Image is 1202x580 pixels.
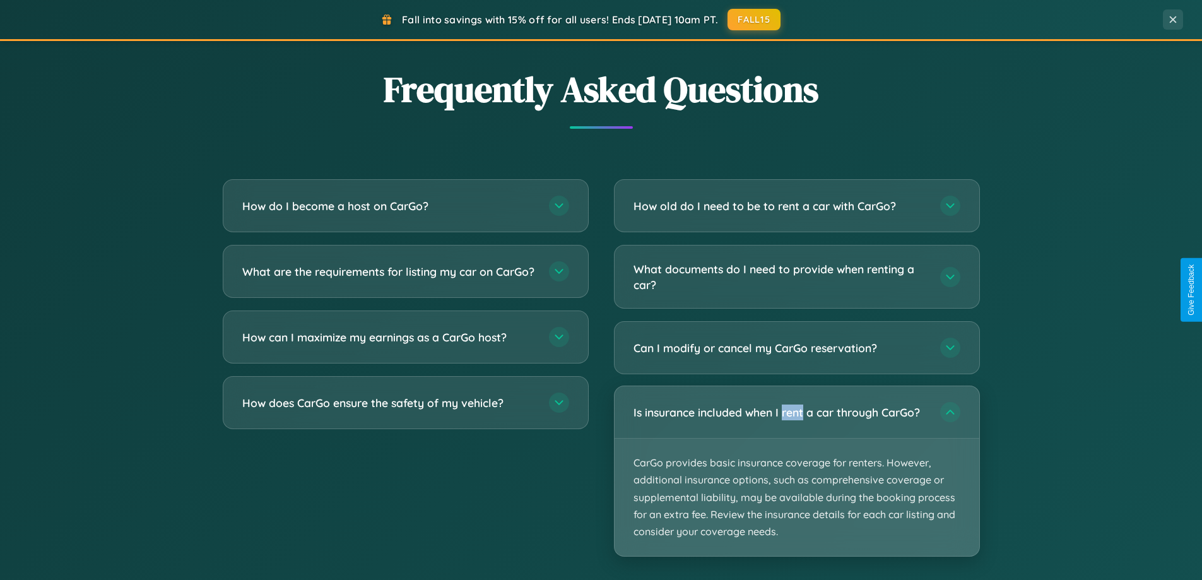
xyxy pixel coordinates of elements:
[633,405,928,420] h3: Is insurance included when I rent a car through CarGo?
[1187,264,1196,316] div: Give Feedback
[633,340,928,356] h3: Can I modify or cancel my CarGo reservation?
[242,329,536,345] h3: How can I maximize my earnings as a CarGo host?
[242,264,536,280] h3: What are the requirements for listing my car on CarGo?
[615,439,979,556] p: CarGo provides basic insurance coverage for renters. However, additional insurance options, such ...
[402,13,718,26] span: Fall into savings with 15% off for all users! Ends [DATE] 10am PT.
[633,198,928,214] h3: How old do I need to be to rent a car with CarGo?
[223,65,980,114] h2: Frequently Asked Questions
[728,9,781,30] button: FALL15
[633,261,928,292] h3: What documents do I need to provide when renting a car?
[242,395,536,411] h3: How does CarGo ensure the safety of my vehicle?
[242,198,536,214] h3: How do I become a host on CarGo?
